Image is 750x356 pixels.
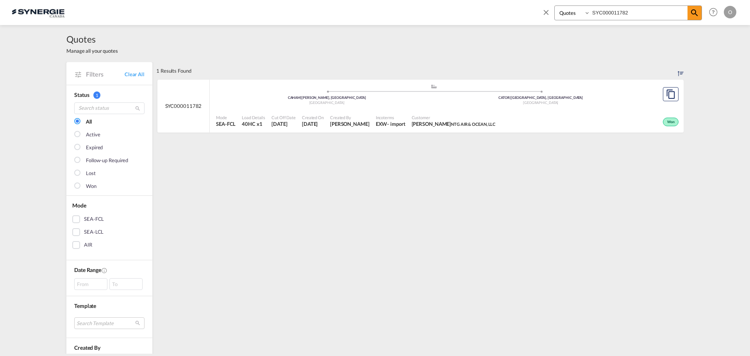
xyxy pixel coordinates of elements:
div: From [74,278,107,290]
span: Created By [74,344,100,351]
span: icon-magnify [687,6,702,20]
span: 40HC x 1 [242,120,265,127]
div: SYC000011782 assets/icons/custom/ship-fill.svgassets/icons/custom/roll-o-plane.svgOriginHamilton,... [157,80,684,133]
div: Status 1 [74,91,145,99]
div: Active [86,131,100,139]
span: 28 May 2025 [271,120,296,127]
span: SYC000011782 [165,102,202,109]
div: SEA-FCL [84,215,104,223]
span: CAHAM [PERSON_NAME], [GEOGRAPHIC_DATA] [288,95,366,100]
div: SEA-LCL [84,228,104,236]
md-icon: assets/icons/custom/copyQuote.svg [666,89,675,99]
span: Mode [216,114,236,120]
div: 1 Results Found [156,62,191,79]
span: Status [74,91,89,98]
div: Won [663,118,679,126]
md-icon: icon-magnify [135,106,141,111]
md-checkbox: AIR [72,241,146,249]
div: Won [86,182,96,190]
span: Created On [302,114,324,120]
div: O [724,6,736,18]
div: Expired [86,144,103,152]
img: 1f56c880d42311ef80fc7dca854c8e59.png [12,4,64,21]
div: AIR [84,241,92,249]
span: Quotes [66,33,118,45]
md-icon: assets/icons/custom/ship-fill.svg [429,84,439,88]
div: To [109,278,143,290]
span: Cut Off Date [271,114,296,120]
span: NTG AIR & OCEAN, LLC [451,122,495,127]
span: | [300,95,302,100]
span: 28 May 2025 [302,120,324,127]
span: From To [74,278,145,290]
span: Incoterms [376,114,405,120]
button: Copy Quote [663,87,679,101]
md-icon: icon-magnify [690,8,699,18]
a: Clear All [125,71,145,78]
input: Search status [74,102,145,114]
span: | [510,95,511,100]
span: Mode [72,202,86,209]
div: All [86,118,92,126]
span: Date Range [74,267,101,273]
div: EXW import [376,120,405,127]
span: Template [74,302,96,309]
span: 1 [93,91,100,99]
span: Pablo Gomez Saldarriaga [330,120,370,127]
div: - import [387,120,405,127]
span: icon-close [542,5,554,24]
md-checkbox: SEA-LCL [72,228,146,236]
span: CATOR [GEOGRAPHIC_DATA], [GEOGRAPHIC_DATA] [498,95,583,100]
span: Customer [412,114,496,120]
span: [GEOGRAPHIC_DATA] [523,100,558,105]
div: EXW [376,120,387,127]
div: Help [707,5,724,20]
span: Help [707,5,720,19]
input: Enter Quotation Number [590,6,687,20]
span: Won [667,120,677,125]
span: [GEOGRAPHIC_DATA] [309,100,345,105]
div: Follow-up Required [86,157,128,165]
md-icon: icon-close [542,8,550,16]
span: Manage all your quotes [66,47,118,54]
span: SEA-FCL [216,120,236,127]
md-checkbox: SEA-FCL [72,215,146,223]
span: Filters [86,70,125,79]
div: Sort by: Created On [678,62,684,79]
div: Lost [86,170,96,177]
span: Load Details [242,114,265,120]
span: Trine Schmidt NTG AIR & OCEAN, LLC [412,120,496,127]
md-icon: Created On [101,267,107,274]
span: Created By [330,114,370,120]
